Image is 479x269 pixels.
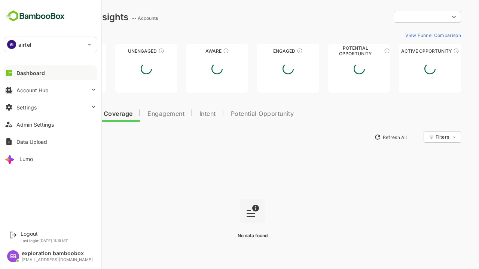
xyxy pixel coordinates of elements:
[132,48,138,54] div: These accounts have not shown enough engagement and need nurturing
[121,111,158,117] span: Engagement
[409,130,435,144] div: Filters
[16,139,47,145] div: Data Upload
[197,48,203,54] div: These accounts have just entered the buying cycle and need further nurturing
[302,48,364,54] div: Potential Opportunity
[22,257,93,262] div: [EMAIL_ADDRESS][DOMAIN_NAME]
[21,231,68,237] div: Logout
[61,48,67,54] div: These accounts have not been engaged with for a defined time period
[25,111,106,117] span: Data Quality and Coverage
[373,48,435,54] div: Active Opportunity
[19,156,33,162] div: Lumo
[18,130,73,144] button: New Insights
[4,100,97,115] button: Settings
[16,70,45,76] div: Dashboard
[160,48,222,54] div: Aware
[271,48,277,54] div: These accounts are warm, further nurturing would qualify them to MQAs
[4,134,97,149] button: Data Upload
[18,41,31,49] p: airtel
[211,233,241,238] span: No data found
[345,131,384,143] button: Refresh All
[18,48,80,54] div: Unreached
[18,12,102,22] div: Dashboard Insights
[4,9,67,23] img: BambooboxFullLogoMark.5f36c76dfaba33ec1ec1367b70bb1252.svg
[89,48,151,54] div: Unengaged
[4,117,97,132] button: Admin Settings
[358,48,364,54] div: These accounts are MQAs and can be passed on to Inside Sales
[427,48,433,54] div: These accounts have open opportunities which might be at any of the Sales Stages
[4,37,97,52] div: AIairtel
[173,111,190,117] span: Intent
[409,134,423,140] div: Filters
[205,111,268,117] span: Potential Opportunity
[16,121,54,128] div: Admin Settings
[7,40,16,49] div: AI
[367,10,435,24] div: ​
[21,238,68,243] p: Last login: [DATE] 11:19 IST
[4,65,97,80] button: Dashboard
[4,83,97,98] button: Account Hub
[106,15,134,21] ag: -- Accounts
[7,250,19,262] div: EB
[22,250,93,257] div: exploration bamboobox
[16,104,37,111] div: Settings
[376,29,435,41] button: View Funnel Comparison
[4,151,97,166] button: Lumo
[16,87,49,93] div: Account Hub
[231,48,293,54] div: Engaged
